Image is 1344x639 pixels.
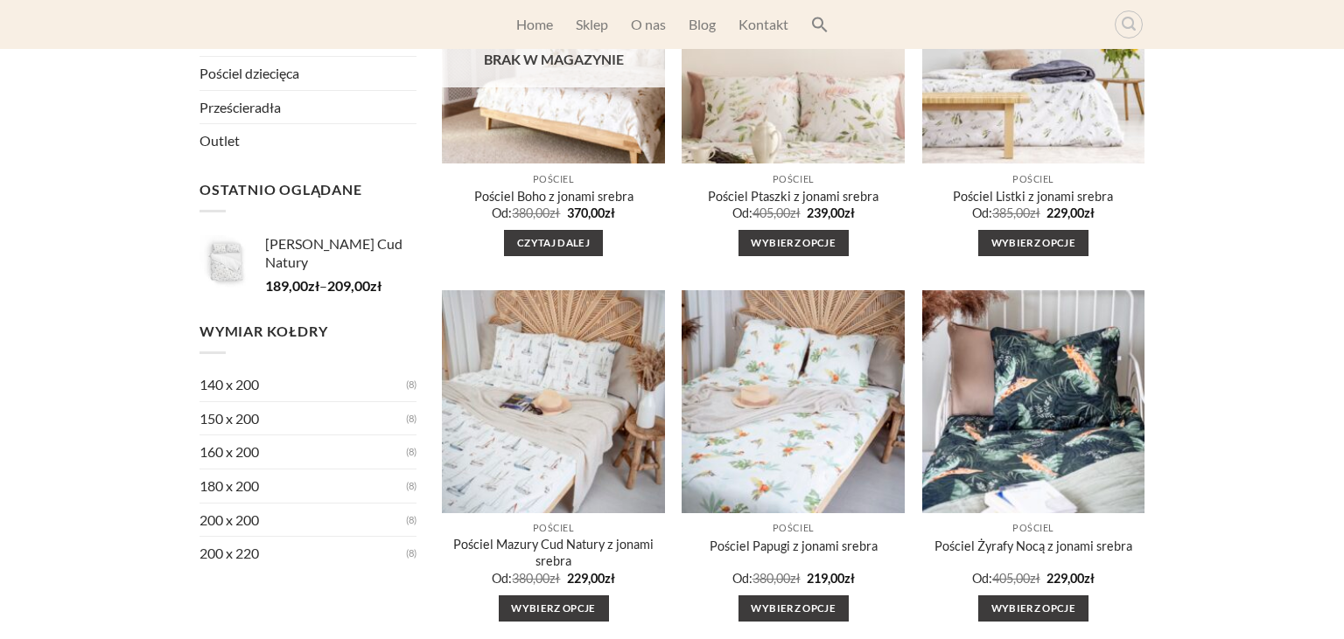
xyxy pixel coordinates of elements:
[406,471,416,501] span: (8)
[516,9,553,40] a: Home
[199,537,406,570] a: 200 x 220
[199,181,362,198] span: Ostatnio oglądane
[1115,10,1143,38] a: Wyszukiwarka
[512,205,560,220] bdi: 380,00
[549,571,560,586] span: zł
[732,571,752,586] span: Od:
[710,538,878,555] a: Pościel Papugi z jonami srebra
[708,189,878,205] a: Pościel Ptaszki z jonami srebra
[953,189,1113,205] a: Pościel Listki z jonami srebra
[406,505,416,535] span: (8)
[474,189,633,205] a: Pościel Boho z jonami srebra
[934,538,1132,555] a: Pościel Żyrafy Nocą z jonami srebra
[978,230,1088,256] a: Przeczytaj więcej o „Pościel Listki z jonami srebra”
[631,9,666,40] a: O nas
[811,16,829,33] svg: Search
[811,7,829,42] a: Search Icon Link
[992,571,1040,586] bdi: 405,00
[492,571,512,586] span: Od:
[1084,205,1095,220] span: zł
[199,91,416,124] a: Prześcieradła
[844,571,855,586] span: zł
[406,404,416,434] span: (8)
[790,571,801,586] span: zł
[690,523,896,534] p: Pościel
[978,595,1088,622] a: Przeczytaj więcej o „Pościel Żyrafy Nocą z jonami srebra”
[738,9,788,40] a: Kontakt
[451,174,656,185] p: Pościel
[199,402,406,435] a: 150 x 200
[199,368,406,401] a: 140 x 200
[199,469,406,503] a: 180 x 200
[752,205,801,220] bdi: 405,00
[752,571,801,586] bdi: 380,00
[972,205,992,220] span: Od:
[265,235,416,272] a: [PERSON_NAME] Cud Natury
[576,9,608,40] a: Sklep
[992,205,1040,220] bdi: 385,00
[199,323,327,339] span: Wymiar kołdry
[738,230,849,256] a: Przeczytaj więcej o „Pościel Ptaszki z jonami srebra”
[406,370,416,399] span: (8)
[451,537,656,569] a: Pościel Mazury Cud Natury z jonami srebra
[406,437,416,467] span: (8)
[605,205,615,220] span: zł
[605,571,615,586] span: zł
[690,174,896,185] p: Pościel
[807,205,855,220] bdi: 239,00
[265,235,402,270] span: [PERSON_NAME] Cud Natury
[567,571,615,586] bdi: 229,00
[1046,571,1095,586] bdi: 229,00
[199,226,416,299] li: –
[931,174,1137,185] p: Pościel
[549,205,560,220] span: zł
[689,9,716,40] a: Blog
[504,230,603,256] a: Przeczytaj więcej o „Pościel Boho z jonami srebra”
[1084,571,1095,586] span: zł
[1046,205,1095,220] bdi: 229,00
[308,277,319,294] span: zł
[199,435,406,469] a: 160 x 200
[844,205,855,220] span: zł
[972,571,992,586] span: Od:
[492,205,512,220] span: Od:
[265,277,319,294] bdi: 189,00
[1030,571,1040,586] span: zł
[406,538,416,568] span: (8)
[199,124,416,157] a: Outlet
[451,523,656,534] p: Pościel
[732,205,752,220] span: Od:
[931,523,1137,534] p: Pościel
[512,571,560,586] bdi: 380,00
[442,31,665,88] div: Brak w magazynie
[807,571,855,586] bdi: 219,00
[738,595,849,622] a: Przeczytaj więcej o „Pościel Papugi z jonami srebra”
[199,57,416,90] a: Pościel dziecięca
[1030,205,1040,220] span: zł
[327,277,381,294] bdi: 209,00
[499,595,609,622] a: Przeczytaj więcej o „Pościel Mazury Cud Natury z jonami srebra”
[370,277,381,294] span: zł
[567,205,615,220] bdi: 370,00
[199,504,406,537] a: 200 x 200
[790,205,801,220] span: zł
